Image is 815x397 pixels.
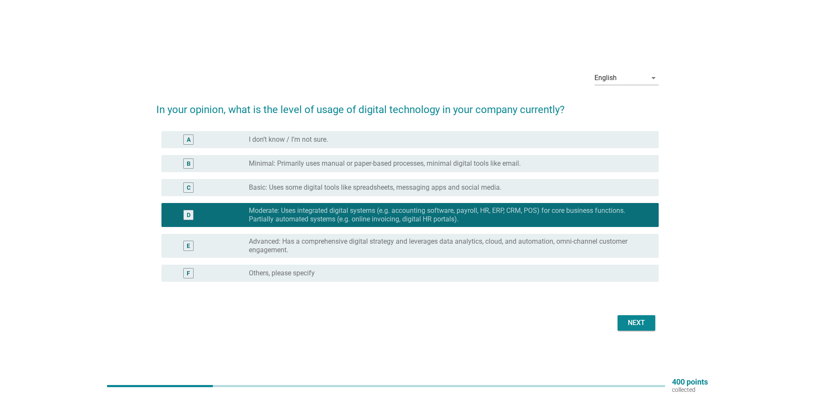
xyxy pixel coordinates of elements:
[672,378,708,386] p: 400 points
[249,159,521,168] label: Minimal: Primarily uses manual or paper-based processes, minimal digital tools like email.
[672,386,708,394] p: collected
[249,135,328,144] label: I don’t know / I’m not sure.
[618,315,655,331] button: Next
[187,241,190,250] div: E
[187,269,190,278] div: F
[187,183,191,192] div: C
[249,237,645,254] label: Advanced: Has a comprehensive digital strategy and leverages data analytics, cloud, and automatio...
[624,318,648,328] div: Next
[249,206,645,224] label: Moderate: Uses integrated digital systems (e.g. accounting software, payroll, HR, ERP, CRM, POS) ...
[187,210,191,219] div: D
[249,183,502,192] label: Basic: Uses some digital tools like spreadsheets, messaging apps and social media.
[594,74,617,82] div: English
[187,159,191,168] div: B
[249,269,315,278] label: Others, please specify
[187,135,191,144] div: A
[648,73,659,83] i: arrow_drop_down
[156,93,659,117] h2: In your opinion, what is the level of usage of digital technology in your company currently?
